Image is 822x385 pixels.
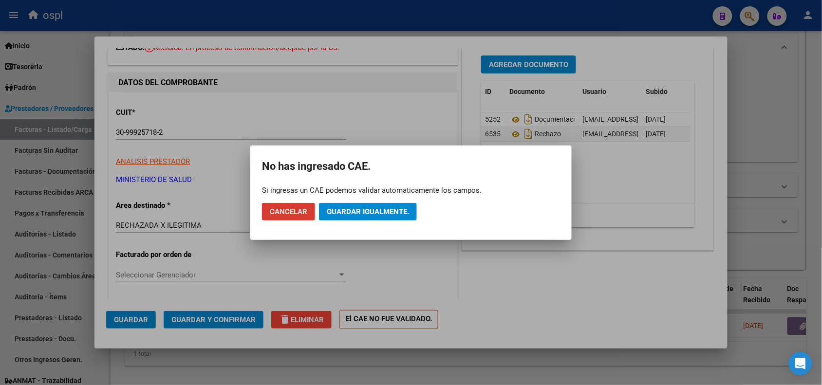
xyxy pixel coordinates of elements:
span: Guardar igualmente. [327,207,409,216]
h2: No has ingresado CAE. [262,157,560,176]
span: Cancelar [270,207,307,216]
div: Open Intercom Messenger [789,352,812,375]
div: Si ingresas un CAE podemos validar automaticamente los campos. [262,185,560,195]
button: Cancelar [262,203,315,220]
button: Guardar igualmente. [319,203,417,220]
